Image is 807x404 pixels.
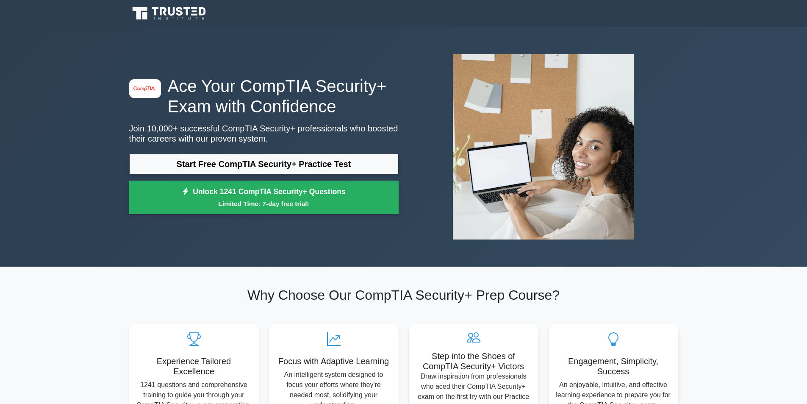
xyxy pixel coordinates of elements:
[140,199,388,209] small: Limited Time: 7-day free trial!
[416,351,532,371] h5: Step into the Shoes of CompTIA Security+ Victors
[276,356,392,366] h5: Focus with Adaptive Learning
[136,356,252,376] h5: Experience Tailored Excellence
[129,154,399,174] a: Start Free CompTIA Security+ Practice Test
[129,181,399,215] a: Unlock 1241 CompTIA Security+ QuestionsLimited Time: 7-day free trial!
[129,287,678,303] h2: Why Choose Our CompTIA Security+ Prep Course?
[555,356,671,376] h5: Engagement, Simplicity, Success
[129,76,399,117] h1: Ace Your CompTIA Security+ Exam with Confidence
[129,123,399,144] p: Join 10,000+ successful CompTIA Security+ professionals who boosted their careers with our proven...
